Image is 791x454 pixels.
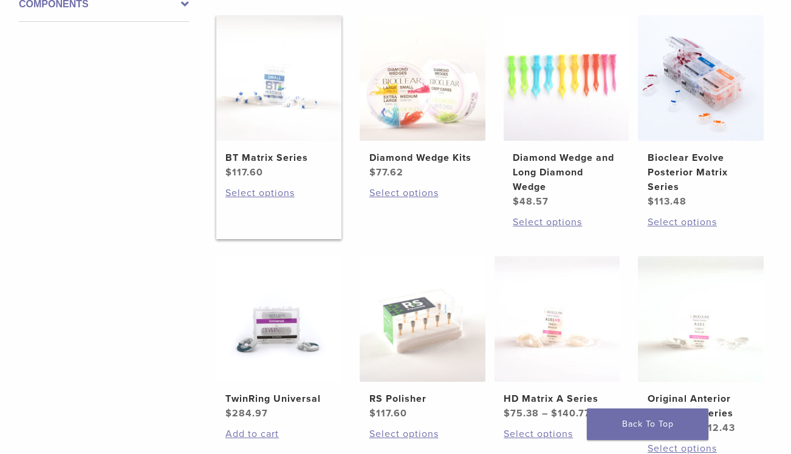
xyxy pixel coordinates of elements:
img: RS Polisher [360,256,485,382]
img: BT Matrix Series [216,15,342,141]
a: TwinRing UniversalTwinRing Universal $284.97 [216,256,342,421]
a: Select options for “Bioclear Evolve Posterior Matrix Series” [648,215,755,229]
a: Add to cart: “TwinRing Universal” [225,427,332,441]
span: $ [369,166,376,178]
a: Diamond Wedge KitsDiamond Wedge Kits $77.62 [360,15,485,180]
h2: TwinRing Universal [225,391,332,406]
span: $ [551,407,558,419]
a: BT Matrix SeriesBT Matrix Series $117.60 [216,15,342,180]
img: Diamond Wedge and Long Diamond Wedge [504,15,629,141]
img: TwinRing Universal [216,256,342,382]
a: Select options for “Diamond Wedge Kits” [369,186,476,200]
img: HD Matrix A Series [495,256,620,382]
span: $ [504,407,510,419]
h2: BT Matrix Series [225,151,332,165]
bdi: 75.38 [504,407,539,419]
bdi: 113.48 [648,195,687,208]
a: Diamond Wedge and Long Diamond WedgeDiamond Wedge and Long Diamond Wedge $48.57 [504,15,629,209]
h2: HD Matrix A Series [504,391,611,406]
a: RS PolisherRS Polisher $117.60 [360,256,485,421]
span: $ [225,166,232,178]
h2: Diamond Wedge Kits [369,151,476,165]
bdi: 48.57 [513,195,549,208]
img: Bioclear Evolve Posterior Matrix Series [638,15,764,141]
a: Select options for “Diamond Wedge and Long Diamond Wedge” [513,215,620,229]
span: $ [648,195,654,208]
bdi: 284.97 [225,407,268,419]
a: Select options for “HD Matrix A Series” [504,427,611,441]
a: Select options for “BT Matrix Series” [225,186,332,200]
img: Diamond Wedge Kits [360,15,485,141]
h2: Bioclear Evolve Posterior Matrix Series [648,151,755,194]
bdi: 112.43 [696,422,735,434]
bdi: 117.60 [225,166,263,178]
bdi: 140.77 [551,407,591,419]
h2: Diamond Wedge and Long Diamond Wedge [513,151,620,194]
span: $ [513,195,519,208]
h2: Original Anterior Matrix – A Series [648,391,755,421]
img: Original Anterior Matrix - A Series [638,256,764,382]
span: – [542,407,548,419]
a: HD Matrix A SeriesHD Matrix A Series [495,256,620,421]
a: Back To Top [587,408,708,440]
bdi: 77.62 [369,166,403,178]
span: $ [225,407,232,419]
span: $ [369,407,376,419]
a: Bioclear Evolve Posterior Matrix SeriesBioclear Evolve Posterior Matrix Series $113.48 [638,15,764,209]
a: Select options for “RS Polisher” [369,427,476,441]
a: Original Anterior Matrix - A SeriesOriginal Anterior Matrix – A Series [638,256,764,435]
bdi: 117.60 [369,407,407,419]
h2: RS Polisher [369,391,476,406]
